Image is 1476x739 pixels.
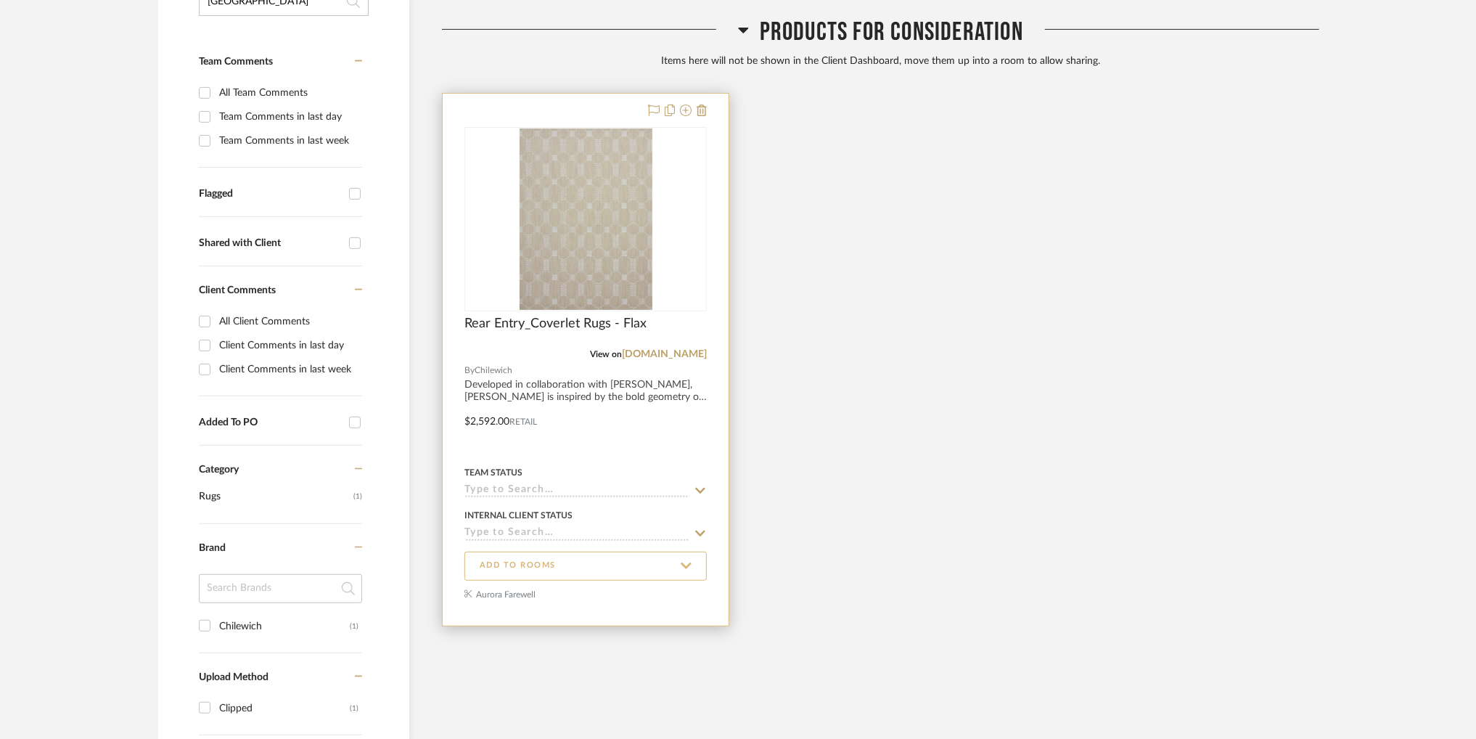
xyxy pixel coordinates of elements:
[219,81,358,105] div: All Team Comments
[464,316,647,332] span: Rear Entry_Coverlet Rugs - Flax
[219,358,358,381] div: Client Comments in last week
[199,237,342,250] div: Shared with Client
[464,364,475,377] span: By
[199,543,226,553] span: Brand
[465,128,706,311] div: 0
[464,484,689,498] input: Type to Search…
[480,560,556,572] span: ADD TO ROOMS
[219,334,358,357] div: Client Comments in last day
[199,57,273,67] span: Team Comments
[199,672,268,682] span: Upload Method
[464,466,522,479] div: Team Status
[219,310,358,333] div: All Client Comments
[350,615,358,638] div: (1)
[520,128,652,310] img: Rear Entry_Coverlet Rugs - Flax
[219,129,358,152] div: Team Comments in last week
[199,417,342,429] div: Added To PO
[760,17,1023,48] span: Products For Consideration
[353,485,362,508] span: (1)
[464,509,573,522] div: Internal Client Status
[219,615,350,638] div: Chilewich
[199,484,350,509] span: Rugs
[199,285,276,295] span: Client Comments
[475,364,512,377] span: Chilewich
[199,464,239,476] span: Category
[350,697,358,720] div: (1)
[590,350,622,359] span: View on
[219,697,350,720] div: Clipped
[442,54,1319,70] div: Items here will not be shown in the Client Dashboard, move them up into a room to allow sharing.
[464,527,689,541] input: Type to Search…
[622,349,707,359] a: [DOMAIN_NAME]
[464,552,707,581] button: ADD TO ROOMS
[199,188,342,200] div: Flagged
[199,574,362,603] input: Search Brands
[219,105,358,128] div: Team Comments in last day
